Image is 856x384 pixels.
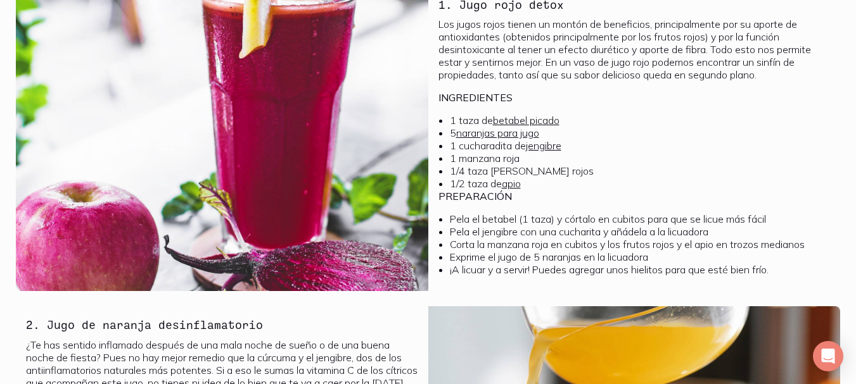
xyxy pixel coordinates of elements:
[450,251,831,263] li: Exprime el jugo de 5 naranjas en la licuadora
[502,177,521,190] a: apio
[450,225,831,238] li: Pela el jengibre con una cucharita y añádela a la licuadora
[438,190,512,202] b: PREPARACIÓN
[438,18,831,81] p: Los jugos rojos tienen un montón de beneficios, principalmente por su aporte de antioxidantes (ob...
[450,127,831,139] li: 5
[450,263,831,276] li: ¡A licuar y a servir! Puedes agregar unos hielitos para que esté bien frío.
[456,127,539,139] a: naranjas para jugo
[450,177,831,190] li: 1/2 taza de
[813,341,843,371] div: Open Intercom Messenger
[450,238,831,251] li: Corta la manzana roja en cubitos y los frutos rojos y el apio en trozos medianos
[450,213,831,225] li: Pela el betabel (1 taza) y córtalo en cubitos para que se licue más fácil
[493,114,559,127] a: betabel picado
[526,139,561,152] a: jengibre
[450,114,831,127] li: 1 taza de
[450,152,831,164] li: 1 manzana roja
[26,316,263,333] h3: 2. Jugo de naranja desinflamatorio
[450,164,831,177] li: 1/4 taza [PERSON_NAME] rojos
[450,139,831,152] li: 1 cucharadita de
[438,91,513,104] b: INGREDIENTES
